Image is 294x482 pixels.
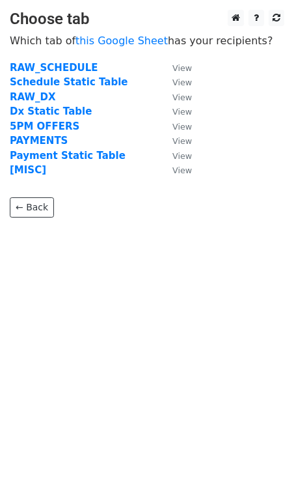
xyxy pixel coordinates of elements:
a: Payment Static Table [10,150,126,162]
a: View [159,91,192,103]
a: View [159,106,192,117]
small: View [172,78,192,87]
small: View [172,122,192,132]
a: PAYMENTS [10,135,68,147]
a: Dx Static Table [10,106,92,117]
a: [MISC] [10,164,46,176]
p: Which tab of has your recipients? [10,34,284,48]
a: ← Back [10,197,54,218]
a: View [159,150,192,162]
a: View [159,135,192,147]
a: this Google Sheet [75,35,168,47]
small: View [172,136,192,146]
small: View [172,107,192,117]
small: View [172,151,192,161]
a: View [159,76,192,88]
small: View [172,63,192,73]
a: RAW_SCHEDULE [10,62,98,74]
h3: Choose tab [10,10,284,29]
a: View [159,62,192,74]
a: 5PM OFFERS [10,120,79,132]
small: View [172,165,192,175]
small: View [172,92,192,102]
a: View [159,164,192,176]
a: Schedule Static Table [10,76,128,88]
a: RAW_DX [10,91,56,103]
a: View [159,120,192,132]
